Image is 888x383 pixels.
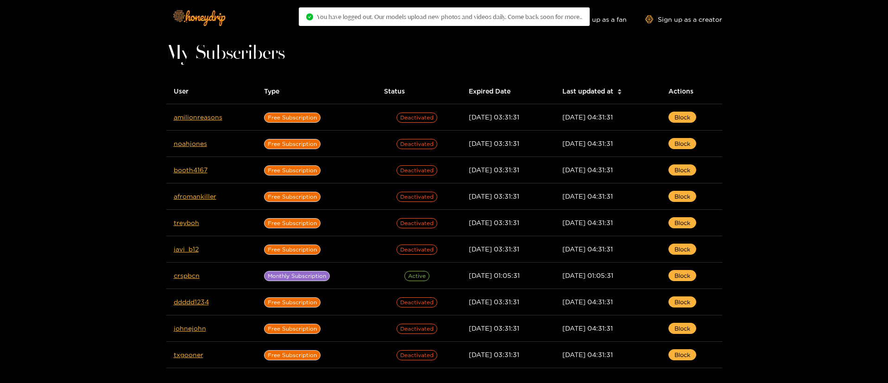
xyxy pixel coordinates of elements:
span: Block [674,245,690,254]
a: noahjones [174,140,207,147]
span: [DATE] 03:31:31 [469,351,519,358]
span: Block [674,192,690,201]
span: Deactivated [397,324,437,334]
span: Deactivated [397,218,437,228]
span: check-circle [306,13,313,20]
a: ddddd1234 [174,298,209,305]
button: Block [668,217,696,228]
th: Expired Date [461,79,555,104]
span: Block [674,297,690,307]
span: [DATE] 03:31:31 [469,298,519,305]
span: [DATE] 04:31:31 [562,325,613,332]
span: Free Subscription [264,245,321,255]
button: Block [668,349,696,360]
th: User [166,79,257,104]
span: [DATE] 03:31:31 [469,166,519,173]
span: Block [674,139,690,148]
span: Free Subscription [264,139,321,149]
span: Free Subscription [264,324,321,334]
th: Type [257,79,377,104]
span: [DATE] 03:31:31 [469,219,519,226]
span: [DATE] 04:31:31 [562,245,613,252]
button: Block [668,270,696,281]
a: crspbcn [174,272,200,279]
button: Block [668,112,696,123]
button: Block [668,138,696,149]
span: Deactivated [397,139,437,149]
span: [DATE] 04:31:31 [562,166,613,173]
span: Deactivated [397,113,437,123]
span: [DATE] 03:31:31 [469,193,519,200]
span: Block [674,324,690,333]
button: Block [668,164,696,176]
span: Free Subscription [264,297,321,308]
th: Status [377,79,461,104]
a: treyboh [174,219,199,226]
span: [DATE] 01:05:31 [562,272,613,279]
span: [DATE] 04:31:31 [562,219,613,226]
span: Deactivated [397,245,437,255]
span: [DATE] 03:31:31 [469,245,519,252]
span: [DATE] 04:31:31 [562,113,613,120]
span: Block [674,165,690,175]
span: Free Subscription [264,350,321,360]
span: Block [674,113,690,122]
span: [DATE] 04:31:31 [562,193,613,200]
a: Sign up as a fan [563,15,627,23]
span: Monthly Subscription [264,271,330,281]
span: Active [404,271,429,281]
span: [DATE] 01:05:31 [469,272,520,279]
span: Free Subscription [264,218,321,228]
span: Last updated at [562,86,613,96]
span: Deactivated [397,165,437,176]
h1: My Subscribers [166,47,722,60]
span: [DATE] 03:31:31 [469,325,519,332]
span: [DATE] 04:31:31 [562,351,613,358]
span: Free Subscription [264,165,321,176]
a: johnejohn [174,325,206,332]
span: Free Subscription [264,113,321,123]
th: Actions [661,79,722,104]
span: caret-up [617,88,622,93]
span: Block [674,350,690,359]
span: Deactivated [397,350,437,360]
span: Deactivated [397,192,437,202]
a: txgooner [174,351,203,358]
span: [DATE] 04:31:31 [562,298,613,305]
button: Block [668,296,696,308]
a: amilionreasons [174,113,222,120]
span: Free Subscription [264,192,321,202]
span: [DATE] 03:31:31 [469,140,519,147]
span: [DATE] 04:31:31 [562,140,613,147]
button: Block [668,191,696,202]
a: Sign up as a creator [645,15,722,23]
a: javi_b12 [174,245,199,252]
span: Deactivated [397,297,437,308]
span: Block [674,271,690,280]
a: afromankiller [174,193,216,200]
a: booth4167 [174,166,208,173]
span: caret-down [617,91,622,96]
button: Block [668,244,696,255]
button: Block [668,323,696,334]
span: [DATE] 03:31:31 [469,113,519,120]
span: Block [674,218,690,227]
span: You have logged out. Our models upload new photos and videos daily. Come back soon for more.. [317,13,582,20]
